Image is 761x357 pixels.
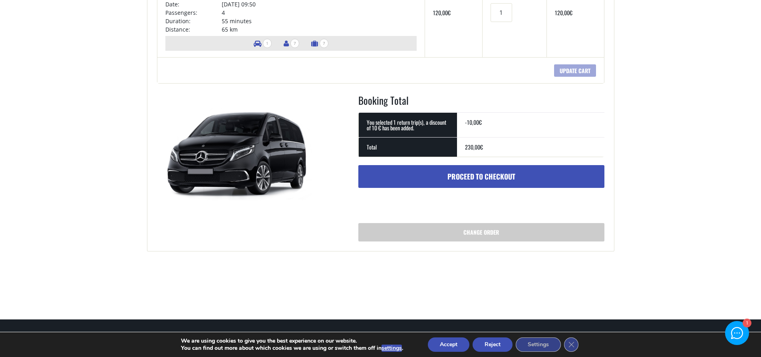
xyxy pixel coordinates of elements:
td: Duration: [165,17,222,25]
div: 1 [742,319,751,328]
button: Reject [473,337,513,352]
p: We are using cookies to give you the best experience on our website. [181,337,403,345]
li: Number of luggage items [307,36,332,51]
li: Number of vehicles [250,36,276,51]
th: Total [359,137,457,157]
span: 7 [290,39,299,48]
button: Settings [516,337,561,352]
bdi: 120,00 [433,8,451,17]
td: Distance: [165,25,222,34]
li: Number of passengers [280,36,303,51]
a: Proceed to checkout [358,165,604,188]
iframe: Secure express checkout frame [357,192,481,214]
a: Change order [358,223,604,241]
td: Passengers: [165,8,222,17]
span: € [480,143,483,151]
th: You selected 1 return trip(s), a discount of 10 € has been added. [359,112,457,137]
h2: Booking Total [358,93,604,112]
img: Mini Van (7 passengers) Mercedes Vito [157,93,317,213]
button: Close GDPR Cookie Banner [564,337,578,352]
td: 4 [222,8,417,17]
input: Transfers quantity [491,3,512,22]
span: € [570,8,572,17]
bdi: 120,00 [555,8,572,17]
p: You can find out more about which cookies we are using or switch them off in . [181,345,403,352]
span: 7 [320,39,328,48]
button: settings [381,345,402,352]
bdi: -10,00 [465,118,482,126]
bdi: 230,00 [465,143,483,151]
td: 55 minutes [222,17,417,25]
button: Accept [428,337,469,352]
span: 1 [263,39,272,48]
iframe: Secure express checkout frame [482,192,606,214]
td: 65 km [222,25,417,34]
span: € [479,118,482,126]
span: € [448,8,451,17]
input: Update cart [554,64,596,77]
